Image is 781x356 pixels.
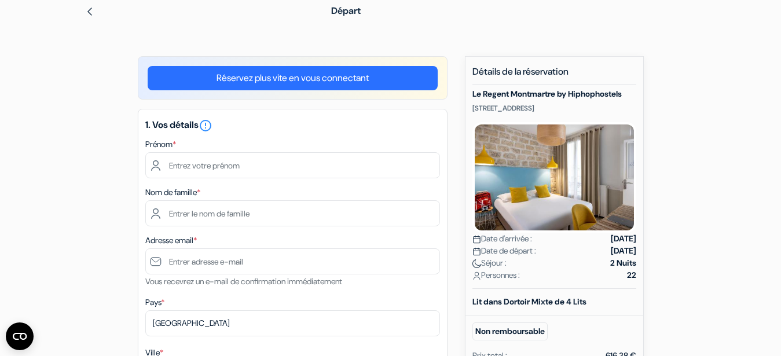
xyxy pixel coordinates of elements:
label: Adresse email [145,234,197,247]
label: Nom de famille [145,186,200,199]
h5: 1. Vos détails [145,119,440,133]
input: Entrez votre prénom [145,152,440,178]
img: calendar.svg [472,235,481,244]
span: Séjour : [472,257,507,269]
img: left_arrow.svg [85,7,94,16]
small: Non remboursable [472,322,548,340]
label: Pays [145,296,164,309]
h5: Détails de la réservation [472,66,636,85]
strong: [DATE] [611,233,636,245]
strong: 2 Nuits [610,257,636,269]
h5: Le Regent Montmartre by Hiphophostels [472,89,636,99]
strong: [DATE] [611,245,636,257]
img: moon.svg [472,259,481,268]
a: Réservez plus vite en vous connectant [148,66,438,90]
small: Vous recevrez un e-mail de confirmation immédiatement [145,276,342,287]
span: Date de départ : [472,245,536,257]
img: user_icon.svg [472,271,481,280]
p: [STREET_ADDRESS] [472,104,636,113]
span: Date d'arrivée : [472,233,532,245]
label: Prénom [145,138,176,151]
strong: 22 [627,269,636,281]
input: Entrer le nom de famille [145,200,440,226]
span: Départ [331,5,361,17]
button: Ouvrir le widget CMP [6,322,34,350]
input: Entrer adresse e-mail [145,248,440,274]
i: error_outline [199,119,212,133]
a: error_outline [199,119,212,131]
span: Personnes : [472,269,520,281]
img: calendar.svg [472,247,481,256]
b: Lit dans Dortoir Mixte de 4 Lits [472,296,586,307]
